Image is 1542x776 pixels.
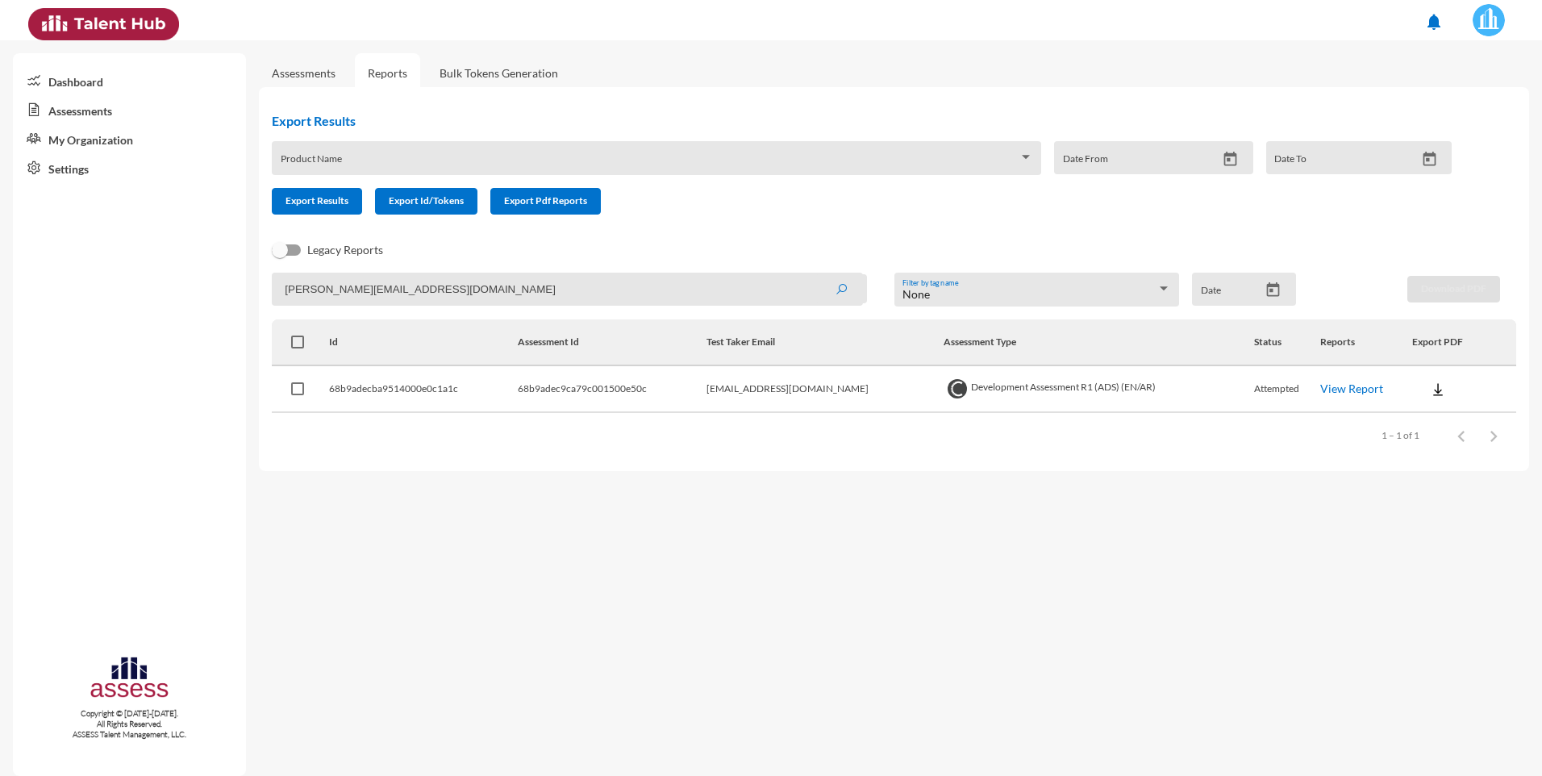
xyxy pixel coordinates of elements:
[1445,419,1477,452] button: Previous page
[1216,151,1244,168] button: Open calendar
[1477,419,1510,452] button: Next page
[1412,319,1516,366] th: Export PDF
[389,194,464,207] span: Export Id/Tokens
[1259,282,1287,298] button: Open calendar
[902,287,930,301] span: None
[307,240,383,260] span: Legacy Reports
[1382,429,1419,441] div: 1 – 1 of 1
[329,319,518,366] th: Id
[944,319,1255,366] th: Assessment Type
[706,366,944,413] td: [EMAIL_ADDRESS][DOMAIN_NAME]
[13,153,246,182] a: Settings
[490,188,601,215] button: Export Pdf Reports
[89,654,170,705] img: assesscompany-logo.png
[1320,382,1383,395] a: View Report
[1407,276,1500,302] button: Download PDF
[1320,319,1412,366] th: Reports
[944,366,1255,413] td: Development Assessment R1 (ADS) (EN/AR)
[1424,12,1444,31] mat-icon: notifications
[329,366,518,413] td: 68b9adecba9514000e0c1a1c
[355,53,420,93] a: Reports
[375,188,477,215] button: Export Id/Tokens
[706,319,944,366] th: Test Taker Email
[13,124,246,153] a: My Organization
[272,66,335,80] a: Assessments
[518,319,706,366] th: Assessment Id
[272,188,362,215] button: Export Results
[504,194,587,207] span: Export Pdf Reports
[1421,282,1486,294] span: Download PDF
[1254,366,1320,413] td: Attempted
[13,95,246,124] a: Assessments
[272,413,1516,458] mat-paginator: Select page
[272,113,1465,128] h2: Export Results
[427,53,571,93] a: Bulk Tokens Generation
[272,273,863,306] input: Search by name, token, assessment type, etc.
[285,194,348,207] span: Export Results
[518,366,706,413] td: 68b9adec9ca79c001500e50c
[1254,319,1320,366] th: Status
[1415,151,1444,168] button: Open calendar
[13,708,246,740] p: Copyright © [DATE]-[DATE]. All Rights Reserved. ASSESS Talent Management, LLC.
[13,66,246,95] a: Dashboard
